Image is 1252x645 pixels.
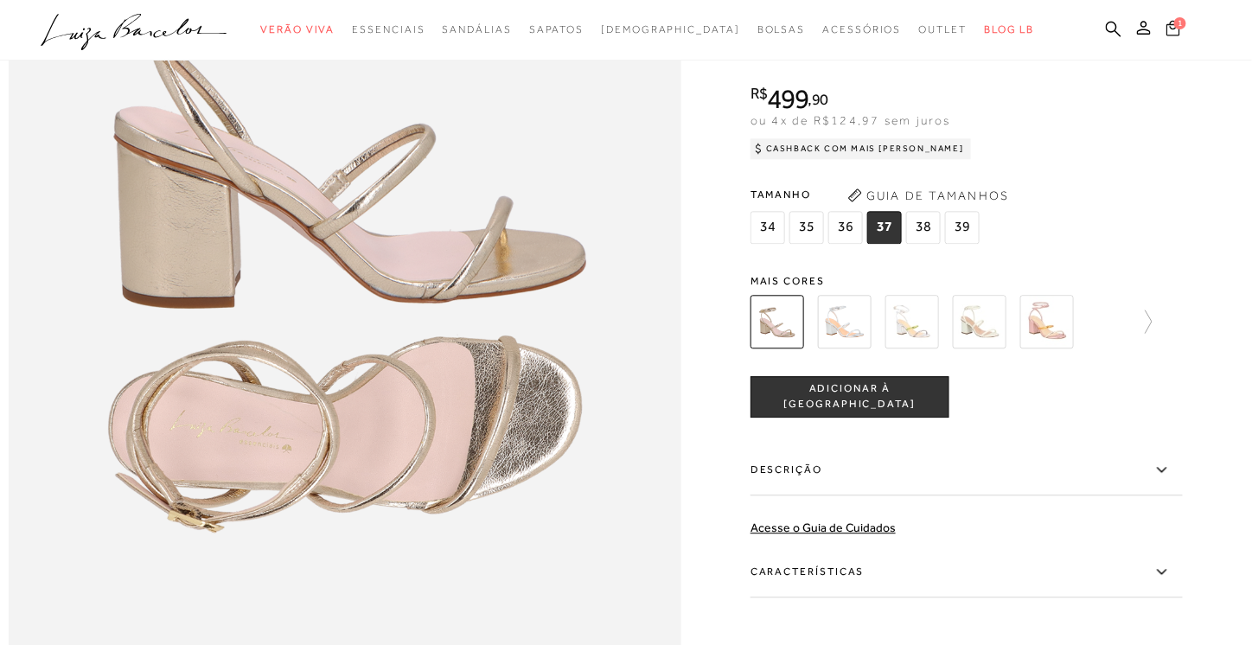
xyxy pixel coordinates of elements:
i: R$ [751,85,768,100]
a: noSubCategoriesText [601,14,740,46]
span: ou 4x de R$124,97 sem juros [751,113,950,127]
label: Características [751,546,1183,597]
img: SANDÁLIA DE SALTO BLOCO MÉDIO EM METALIZADO PRATA DE TIRAS FINAS [818,294,872,348]
span: 35 [789,210,824,243]
a: BLOG LB [984,14,1034,46]
a: Acesse o Guia de Cuidados [751,520,896,533]
span: Mais cores [751,275,1183,285]
button: Guia de Tamanhos [842,181,1015,208]
span: BLOG LB [984,23,1034,35]
img: SANDÁLIA DE SALTO MÉDIO EM VERNIZ OFF WHITE [953,294,1006,348]
a: categoryNavScreenReaderText [757,14,806,46]
a: categoryNavScreenReaderText [260,14,335,46]
a: categoryNavScreenReaderText [352,14,425,46]
span: Acessórios [823,23,902,35]
span: 38 [906,210,941,243]
img: SANDÁLIA DE SALTO MÉDIO EM METALIZADO PRATA MULTICOR [885,294,939,348]
span: Sandálias [443,23,512,35]
span: 37 [867,210,902,243]
a: categoryNavScreenReaderText [443,14,512,46]
span: Outlet [919,23,968,35]
a: categoryNavScreenReaderText [529,14,584,46]
span: Bolsas [757,23,806,35]
img: SANDÁLIA SALTO MÉDIO ROSÉ [1020,294,1074,348]
label: Descrição [751,444,1183,495]
button: 1 [1161,19,1185,42]
span: ADICIONAR À [GEOGRAPHIC_DATA] [751,381,949,412]
span: Essenciais [352,23,425,35]
span: 34 [751,210,785,243]
span: 499 [768,83,808,114]
img: SANDÁLIA DE SALTO BLOCO MÉDIO EM METALIZADO DOURADO DE TIRAS FINAS [751,294,804,348]
span: Verão Viva [260,23,335,35]
span: Sapatos [529,23,584,35]
span: [DEMOGRAPHIC_DATA] [601,23,740,35]
span: 36 [828,210,863,243]
div: Cashback com Mais [PERSON_NAME] [751,137,971,158]
span: 90 [812,89,828,107]
a: categoryNavScreenReaderText [919,14,968,46]
i: , [808,91,828,106]
a: categoryNavScreenReaderText [823,14,902,46]
span: Tamanho [751,181,984,207]
span: 39 [945,210,980,243]
span: 1 [1174,17,1186,29]
button: ADICIONAR À [GEOGRAPHIC_DATA] [751,375,949,417]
